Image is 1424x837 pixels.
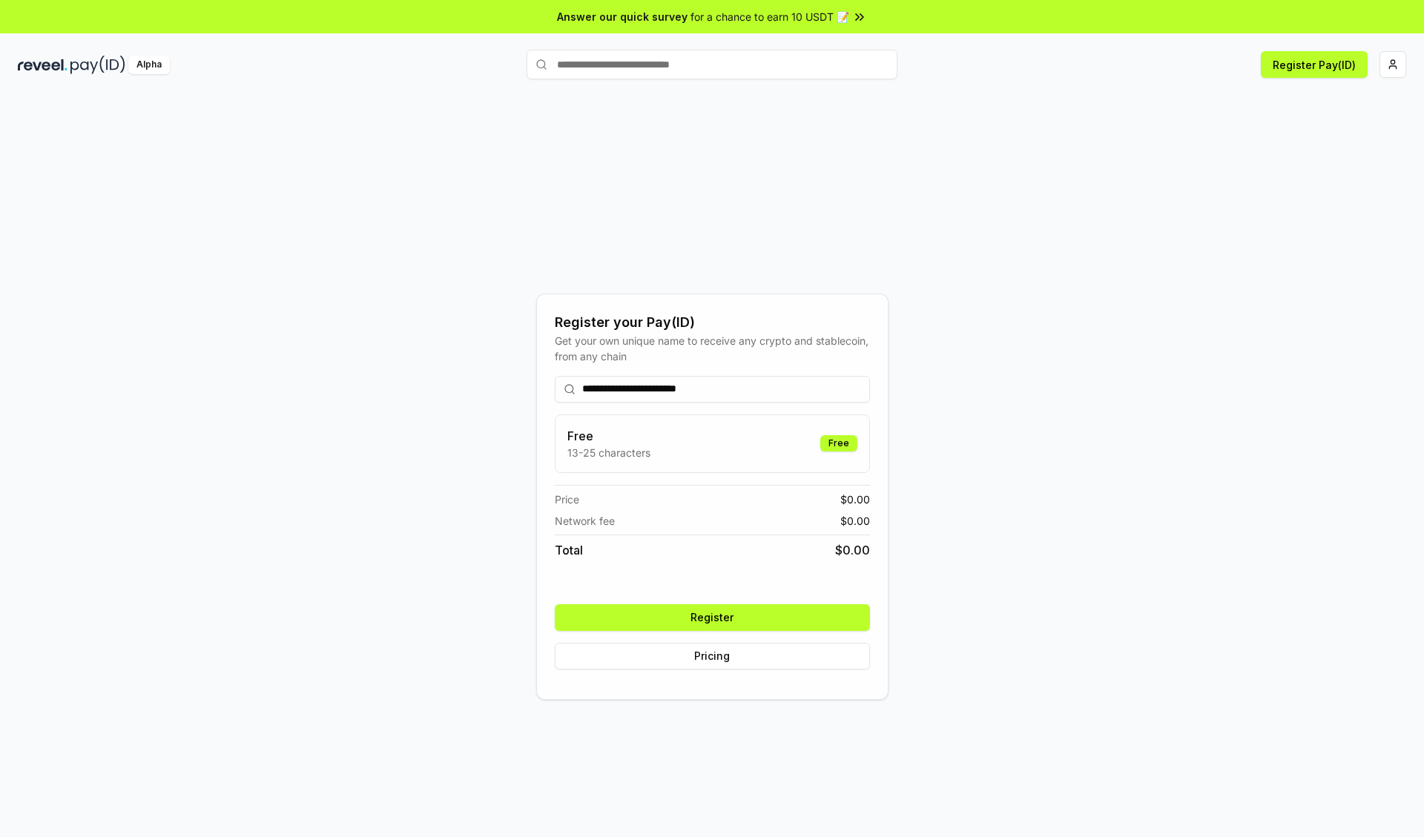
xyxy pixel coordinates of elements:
[555,333,870,364] div: Get your own unique name to receive any crypto and stablecoin, from any chain
[840,492,870,507] span: $ 0.00
[567,445,650,460] p: 13-25 characters
[1261,51,1368,78] button: Register Pay(ID)
[835,541,870,559] span: $ 0.00
[555,513,615,529] span: Network fee
[555,604,870,631] button: Register
[840,513,870,529] span: $ 0.00
[128,56,170,74] div: Alpha
[555,312,870,333] div: Register your Pay(ID)
[555,492,579,507] span: Price
[18,56,67,74] img: reveel_dark
[555,643,870,669] button: Pricing
[567,427,650,445] h3: Free
[557,9,688,24] span: Answer our quick survey
[555,541,583,559] span: Total
[70,56,125,74] img: pay_id
[690,9,849,24] span: for a chance to earn 10 USDT 📝
[820,435,857,451] div: Free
